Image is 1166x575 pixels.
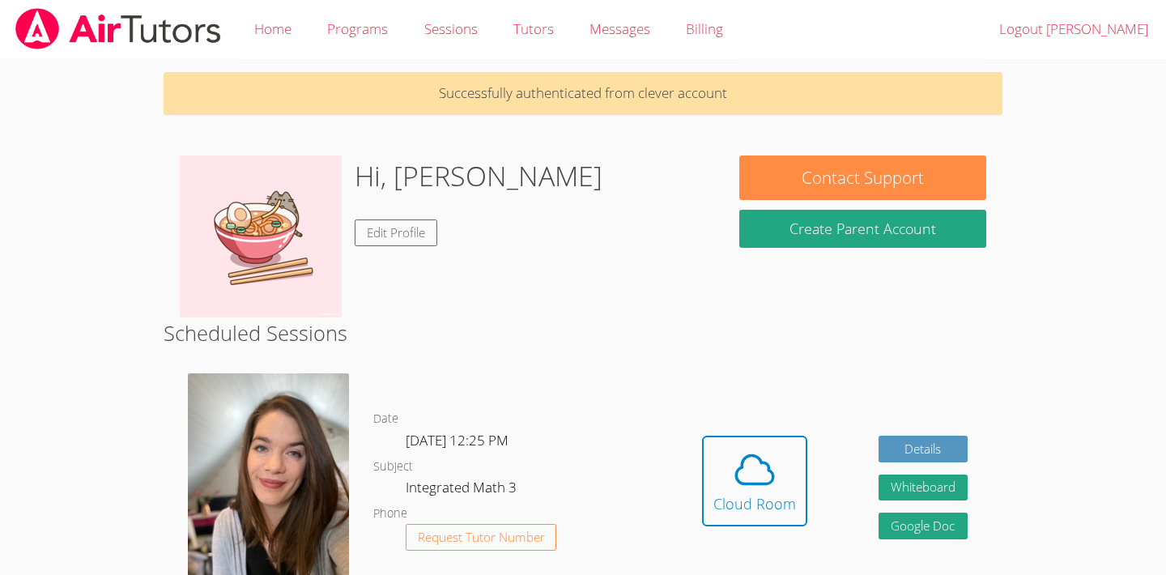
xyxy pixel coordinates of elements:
[879,513,968,539] a: Google Doc
[180,155,342,317] img: Pusheen_vs_Udon.gif
[373,504,407,524] dt: Phone
[879,436,968,462] a: Details
[713,492,796,515] div: Cloud Room
[406,524,557,551] button: Request Tutor Number
[355,155,602,197] h1: Hi, [PERSON_NAME]
[373,409,398,429] dt: Date
[879,475,968,501] button: Whiteboard
[418,531,545,543] span: Request Tutor Number
[702,436,807,526] button: Cloud Room
[406,476,520,504] dd: Integrated Math 3
[164,317,1003,348] h2: Scheduled Sessions
[355,219,437,246] a: Edit Profile
[406,431,509,449] span: [DATE] 12:25 PM
[14,8,223,49] img: airtutors_banner-c4298cdbf04f3fff15de1276eac7730deb9818008684d7c2e4769d2f7ddbe033.png
[589,19,650,38] span: Messages
[164,72,1003,115] p: Successfully authenticated from clever account
[739,210,985,248] button: Create Parent Account
[373,457,413,477] dt: Subject
[739,155,985,200] button: Contact Support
